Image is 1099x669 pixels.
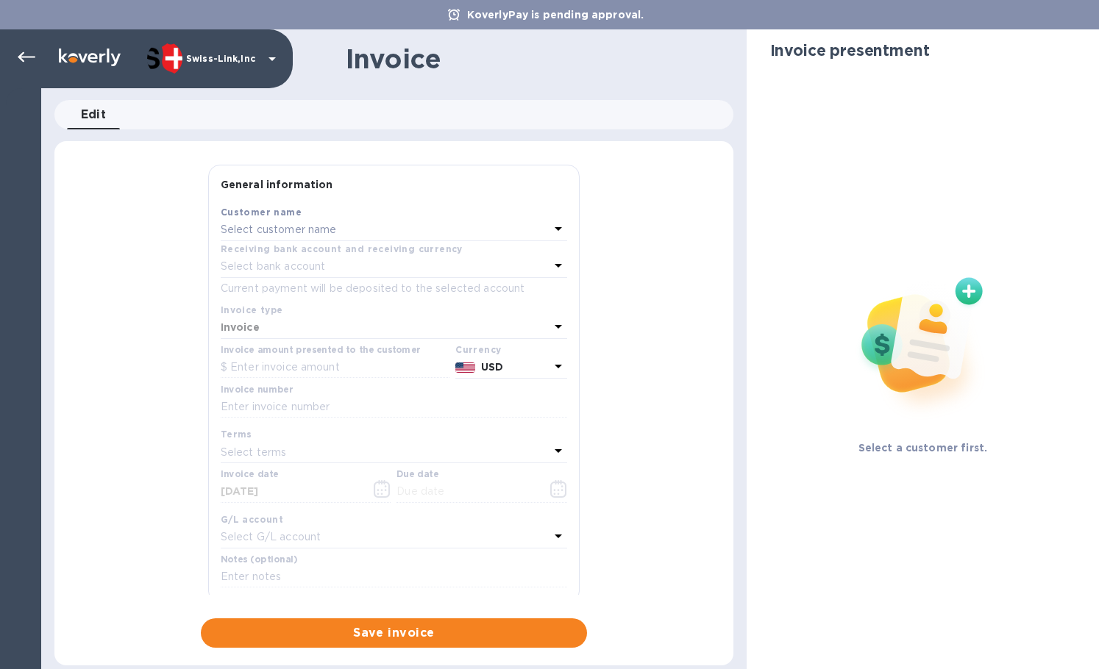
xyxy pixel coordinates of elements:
[481,361,503,373] b: USD
[221,385,293,394] label: Invoice number
[221,514,283,525] b: G/L account
[221,357,449,379] input: $ Enter invoice amount
[221,179,333,190] b: General information
[221,566,567,588] input: Enter notes
[455,344,501,355] b: Currency
[81,104,107,125] span: Edit
[201,618,587,648] button: Save invoice
[221,243,463,254] b: Receiving bank account and receiving currency
[221,222,337,237] p: Select customer name
[221,304,283,315] b: Invoice type
[186,54,260,64] p: Swiss-Link,Inc
[221,555,298,564] label: Notes (optional)
[460,7,652,22] p: KoverlyPay is pending approval.
[213,624,575,642] span: Save invoice
[221,321,260,333] b: Invoice
[221,346,421,354] label: Invoice amount presented to the customer
[221,471,279,479] label: Invoice date
[221,396,567,418] input: Enter invoice number
[858,440,988,455] p: Select a customer first.
[455,362,475,373] img: USD
[221,529,321,545] p: Select G/L account
[221,429,252,440] b: Terms
[221,445,287,460] p: Select terms
[221,207,302,218] b: Customer name
[59,49,121,66] img: Logo
[770,41,930,60] h2: Invoice presentment
[221,481,360,503] input: Select date
[396,471,438,479] label: Due date
[221,281,567,296] p: Current payment will be deposited to the selected account
[346,43,441,74] h1: Invoice
[396,481,536,503] input: Due date
[221,259,326,274] p: Select bank account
